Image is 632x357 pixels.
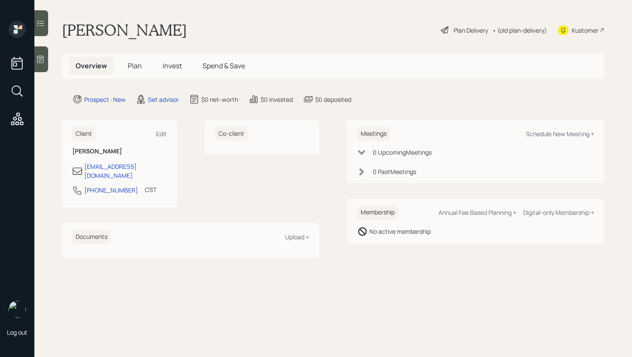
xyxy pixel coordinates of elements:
[148,95,179,104] div: Set advisor
[72,230,111,244] h6: Documents
[156,130,167,138] div: Edit
[526,130,594,138] div: Schedule New Meeting +
[84,95,126,104] div: Prospect · New
[572,26,598,35] div: Kustomer
[315,95,351,104] div: $0 deposited
[84,186,138,195] div: [PHONE_NUMBER]
[7,328,28,336] div: Log out
[369,227,431,236] div: No active membership
[84,162,167,180] div: [EMAIL_ADDRESS][DOMAIN_NAME]
[76,61,107,70] span: Overview
[373,167,416,176] div: 0 Past Meeting s
[62,21,187,40] h1: [PERSON_NAME]
[439,208,516,217] div: Annual Fee Based Planning +
[285,233,309,241] div: Upload +
[201,95,238,104] div: $0 net-worth
[373,148,432,157] div: 0 Upcoming Meeting s
[9,301,26,318] img: retirable_logo.png
[128,61,142,70] span: Plan
[261,95,293,104] div: $0 invested
[215,127,248,141] h6: Co-client
[523,208,594,217] div: Digital-only Membership +
[357,205,398,220] h6: Membership
[163,61,182,70] span: Invest
[454,26,488,35] div: Plan Delivery
[357,127,390,141] h6: Meetings
[145,185,156,194] div: CST
[72,127,95,141] h6: Client
[72,148,167,155] h6: [PERSON_NAME]
[492,26,547,35] div: • (old plan-delivery)
[202,61,245,70] span: Spend & Save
